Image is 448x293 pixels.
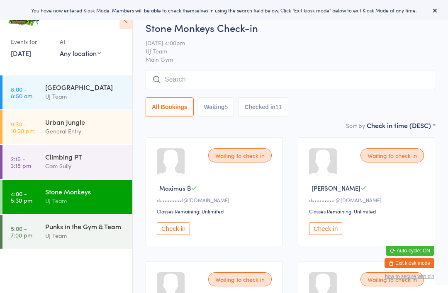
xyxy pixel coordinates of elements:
button: Check in [309,222,342,235]
input: Search [146,70,435,89]
button: All Bookings [146,97,194,116]
div: Check in time (DESC) [367,121,435,130]
a: 5:00 -7:00 pmPunks in the Gym & TeamUJ Team [2,215,132,249]
span: [DATE] 4:00pm [146,39,422,47]
div: d•••••••••l@[DOMAIN_NAME] [157,196,274,203]
span: UJ Team [146,47,422,55]
div: Waiting to check in [208,272,272,286]
button: how to secure with pin [385,274,434,279]
div: Stone Monkeys [45,187,125,196]
div: UJ Team [45,196,125,206]
button: Check in [157,222,190,235]
button: Exit kiosk mode [385,258,434,268]
button: Checked in11 [238,97,288,116]
div: Waiting to check in [208,148,272,162]
time: 2:15 - 3:15 pm [11,155,31,169]
div: General Entry [45,126,125,136]
time: 4:00 - 5:30 pm [11,190,32,203]
div: Punks in the Gym & Team [45,222,125,231]
div: Classes Remaining: Unlimited [309,208,426,215]
div: Waiting to check in [360,148,424,162]
div: Events for [11,35,51,48]
div: Classes Remaining: Unlimited [157,208,274,215]
div: Any location [60,48,101,58]
div: UJ Team [45,92,125,101]
a: 2:15 -3:15 pmClimbing PTCam Sully [2,145,132,179]
div: Climbing PT [45,152,125,161]
div: UJ Team [45,231,125,240]
span: Main Gym [146,55,435,63]
time: 9:30 - 10:30 pm [11,121,34,134]
span: Maximus B [159,184,191,192]
div: 11 [275,104,282,110]
div: [GEOGRAPHIC_DATA] [45,82,125,92]
span: [PERSON_NAME] [312,184,360,192]
h2: Stone Monkeys Check-in [146,21,435,34]
div: You have now entered Kiosk Mode. Members will be able to check themselves in using the search fie... [13,7,435,14]
label: Sort by [346,121,365,130]
div: Waiting to check in [360,272,424,286]
button: Auto-cycle: ON [386,246,434,256]
time: 5:00 - 7:00 pm [11,225,32,238]
a: 8:00 -8:50 am[GEOGRAPHIC_DATA]UJ Team [2,75,132,109]
button: Waiting5 [198,97,234,116]
div: At [60,35,101,48]
time: 8:00 - 8:50 am [11,86,32,99]
a: 4:00 -5:30 pmStone MonkeysUJ Team [2,180,132,214]
div: d•••••••••l@[DOMAIN_NAME] [309,196,426,203]
div: Cam Sully [45,161,125,171]
div: 5 [225,104,228,110]
div: Urban Jungle [45,117,125,126]
a: 9:30 -10:30 pmUrban JungleGeneral Entry [2,110,132,144]
a: [DATE] [11,48,31,58]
